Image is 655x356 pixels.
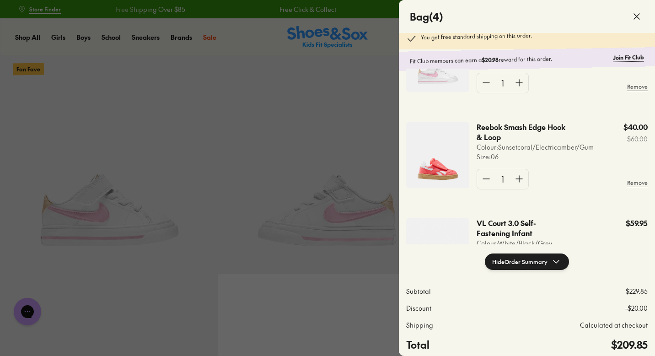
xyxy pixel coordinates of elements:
[611,337,648,352] h4: $209.85
[613,53,644,62] a: Join Fit Club
[625,303,648,313] p: -$20.00
[580,320,648,330] p: Calculated at checkout
[406,122,469,188] img: 4-526699.jpg
[477,122,570,142] p: Reebok Smash Edge Hook & Loop
[410,54,609,65] p: Fit Club members can earn a reward for this order.
[406,320,433,330] p: Shipping
[626,286,648,296] p: $229.85
[623,122,648,132] p: $40.00
[482,56,499,64] b: $20.98
[477,238,592,248] p: Colour: White/Black/Grey
[495,169,510,189] div: 1
[410,9,443,24] h4: Bag ( 4 )
[485,254,569,270] button: HideOrder Summary
[421,31,532,44] p: You get free standard shipping on this order.
[623,134,648,144] s: $60.00
[477,142,594,152] p: Colour: Sunsetcoral/Electricamber/Gum
[406,303,431,313] p: Discount
[477,218,569,238] p: VL Court 3.0 Self-Fastening Infant
[406,286,431,296] p: Subtotal
[406,218,469,284] img: 4-498573.jpg
[5,3,32,31] button: Gorgias live chat
[495,73,510,93] div: 1
[477,152,594,162] p: Size : 06
[406,337,430,352] h4: Total
[626,218,648,228] p: $59.95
